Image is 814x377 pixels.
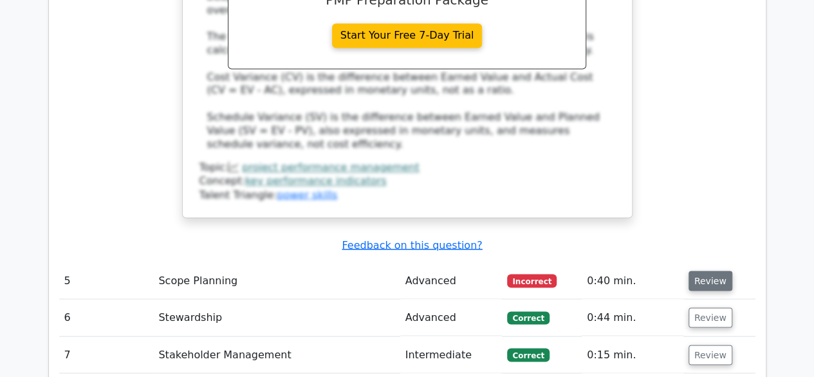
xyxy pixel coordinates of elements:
a: power skills [277,188,337,200]
button: Review [689,271,732,291]
td: Scope Planning [153,262,400,299]
td: Stakeholder Management [153,336,400,373]
a: Feedback on this question? [342,238,482,251]
a: project performance management [242,161,419,173]
button: Review [689,345,732,365]
div: Concept: [199,175,615,188]
td: Intermediate [400,336,503,373]
td: Advanced [400,299,503,336]
td: 0:15 min. [582,336,683,373]
td: Stewardship [153,299,400,336]
a: key performance indicators [245,175,386,187]
span: Incorrect [507,274,557,287]
td: 0:44 min. [582,299,683,336]
div: Topic: [199,161,615,175]
span: Correct [507,348,549,361]
div: Talent Triangle: [199,161,615,201]
a: Start Your Free 7-Day Trial [332,23,483,48]
td: 5 [59,262,154,299]
td: Advanced [400,262,503,299]
button: Review [689,307,732,327]
td: 6 [59,299,154,336]
span: Correct [507,311,549,324]
td: 0:40 min. [582,262,683,299]
td: 7 [59,336,154,373]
